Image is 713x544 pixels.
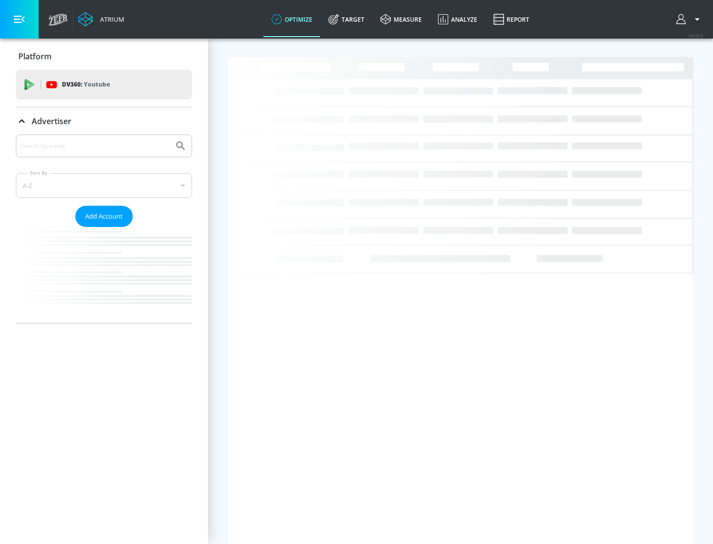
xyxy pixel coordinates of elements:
[430,1,485,37] a: Analyze
[263,1,320,37] a: optimize
[689,33,703,38] span: v 4.32.0
[16,43,192,70] div: Platform
[16,227,192,323] nav: list of Advertiser
[16,70,192,99] div: DV360: Youtube
[85,211,123,222] span: Add Account
[320,1,372,37] a: Target
[485,1,537,37] a: Report
[18,51,51,62] p: Platform
[16,135,192,323] div: Advertiser
[78,12,124,27] a: Atrium
[32,116,71,127] p: Advertiser
[372,1,430,37] a: measure
[84,79,110,90] p: Youtube
[16,173,192,198] div: A-Z
[96,15,124,24] div: Atrium
[62,79,110,90] p: DV360:
[16,107,192,135] div: Advertiser
[28,170,50,176] label: Sort By
[75,206,133,227] button: Add Account
[20,139,170,152] input: Search by name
